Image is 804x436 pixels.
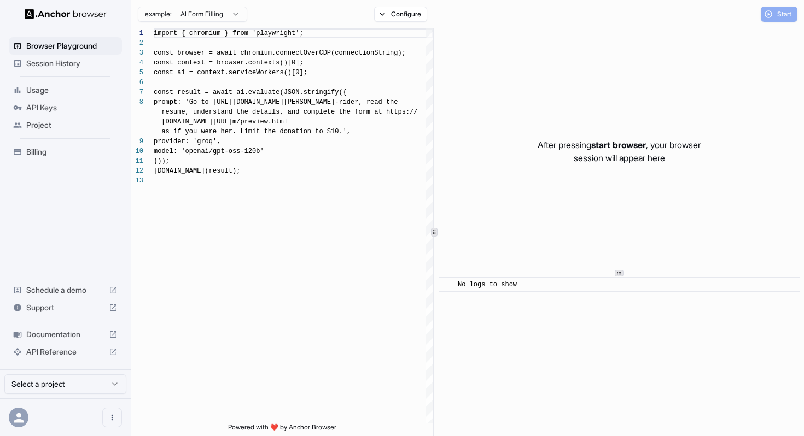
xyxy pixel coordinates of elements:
span: No logs to show [458,281,517,288]
div: 9 [131,137,143,146]
span: Session History [26,58,118,69]
span: model: 'openai/gpt-oss-120b' [154,148,264,155]
div: 8 [131,97,143,107]
div: Session History [9,55,122,72]
span: API Keys [26,102,118,113]
div: Support [9,299,122,316]
span: provider: 'groq', [154,138,220,145]
span: resume, understand the details, and complete the f [161,108,358,116]
span: ectionString); [351,49,406,57]
div: 1 [131,28,143,38]
div: 13 [131,176,143,186]
div: Project [9,116,122,134]
span: const context = browser.contexts()[0]; [154,59,304,67]
img: Anchor Logo [25,9,107,19]
span: Support [26,302,104,313]
span: Browser Playground [26,40,118,51]
span: const ai = context.serviceWorkers()[0]; [154,69,307,76]
span: import { chromium } from 'playwright'; [154,30,304,37]
div: Billing [9,143,122,161]
span: Powered with ❤️ by Anchor Browser [228,423,336,436]
div: Documentation [9,326,122,343]
span: })); [154,157,170,165]
div: 11 [131,156,143,166]
div: API Reference [9,343,122,361]
div: 4 [131,58,143,68]
span: example: [145,10,172,19]
span: [DOMAIN_NAME](result); [154,167,240,175]
span: prompt: 'Go to [URL][DOMAIN_NAME][PERSON_NAME] [154,98,335,106]
span: start browser [591,139,646,150]
span: [DOMAIN_NAME][URL] [161,118,232,126]
span: m/preview.html [232,118,288,126]
span: Usage [26,85,118,96]
button: Configure [374,7,427,22]
div: 5 [131,68,143,78]
div: 3 [131,48,143,58]
span: Documentation [26,329,104,340]
button: Open menu [102,408,122,427]
span: const result = await ai.evaluate(JSON.stringify({ [154,89,347,96]
div: 10 [131,146,143,156]
span: as if you were her. Limit the donation to $10.', [161,128,351,135]
div: 12 [131,166,143,176]
p: After pressing , your browser session will appear here [538,138,701,164]
span: Schedule a demo [26,285,104,296]
span: -rider, read the [335,98,398,106]
div: Usage [9,81,122,99]
div: API Keys [9,99,122,116]
span: API Reference [26,346,104,357]
span: Project [26,120,118,131]
div: 6 [131,78,143,87]
span: orm at https:// [358,108,417,116]
div: 7 [131,87,143,97]
span: ​ [444,279,450,290]
span: Billing [26,146,118,157]
div: Browser Playground [9,37,122,55]
div: Schedule a demo [9,281,122,299]
div: 2 [131,38,143,48]
span: const browser = await chromium.connectOverCDP(conn [154,49,351,57]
